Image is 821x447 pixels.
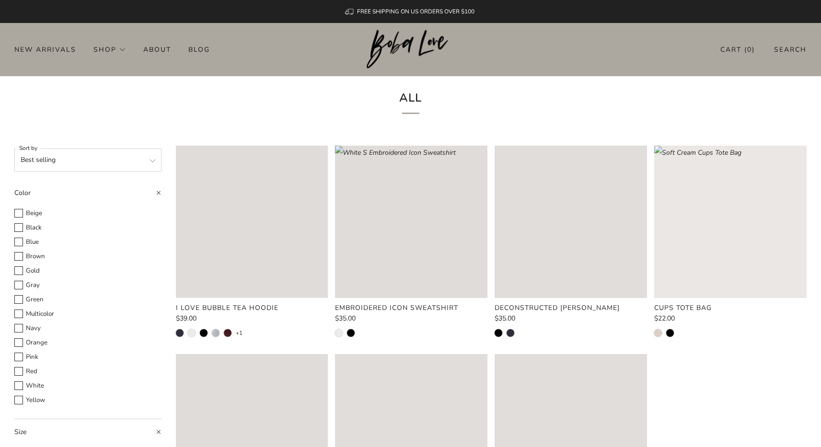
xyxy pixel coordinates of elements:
a: $35.00 [335,315,487,322]
a: Cups Tote Bag [654,304,807,312]
product-card-title: Embroidered Icon Sweatshirt [335,303,458,312]
image-skeleton: Loading image: White S Embroidered Icon Sweatshirt [335,146,487,298]
label: Black [14,222,162,233]
label: Green [14,294,162,305]
a: Shop [93,42,126,57]
span: $22.00 [654,314,675,323]
span: FREE SHIPPING ON US ORDERS OVER $100 [357,8,474,15]
items-count: 0 [747,45,752,54]
product-card-title: Cups Tote Bag [654,303,712,312]
product-card-title: Deconstructed [PERSON_NAME] [495,303,620,312]
a: About [143,42,171,57]
label: Blue [14,237,162,248]
label: Yellow [14,395,162,406]
label: Multicolor [14,309,162,320]
a: White S Embroidered Icon Sweatshirt Loading image: White S Embroidered Icon Sweatshirt [335,146,487,298]
summary: Color [14,186,162,206]
a: Cart [720,42,755,57]
a: Boba Love [367,30,454,69]
image-skeleton: Loading image: Black S Deconstructed Boba Sweatshirt [495,146,647,298]
label: Brown [14,251,162,262]
a: Blog [188,42,210,57]
a: Soft Cream Cups Tote Bag Loading image: Soft Cream Cups Tote Bag [654,146,807,298]
label: Gold [14,265,162,276]
a: $39.00 [176,315,328,322]
a: Deconstructed [PERSON_NAME] [495,304,647,312]
a: I Love Bubble Tea Hoodie [176,304,328,312]
summary: Size [14,419,162,445]
span: $35.00 [495,314,515,323]
label: Navy [14,323,162,334]
a: Embroidered Icon Sweatshirt [335,304,487,312]
a: Black S Deconstructed Boba Sweatshirt Loading image: Black S Deconstructed Boba Sweatshirt [495,146,647,298]
a: New Arrivals [14,42,76,57]
span: Color [14,188,31,197]
span: $39.00 [176,314,197,323]
label: Red [14,366,162,377]
img: Boba Love [367,30,454,69]
a: $35.00 [495,315,647,322]
label: White [14,380,162,391]
label: Beige [14,208,162,219]
h1: All [278,88,543,114]
label: Orange [14,337,162,348]
a: Navy S I Love Bubble Tea Hoodie Loading image: Navy S I Love Bubble Tea Hoodie [176,146,328,298]
image-skeleton: Loading image: Navy S I Love Bubble Tea Hoodie [176,146,328,298]
label: Gray [14,280,162,291]
label: Pink [14,352,162,363]
product-card-title: I Love Bubble Tea Hoodie [176,303,278,312]
a: $22.00 [654,315,807,322]
a: +1 [236,329,243,337]
span: $35.00 [335,314,356,323]
span: Size [14,427,26,436]
a: Search [774,42,807,57]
